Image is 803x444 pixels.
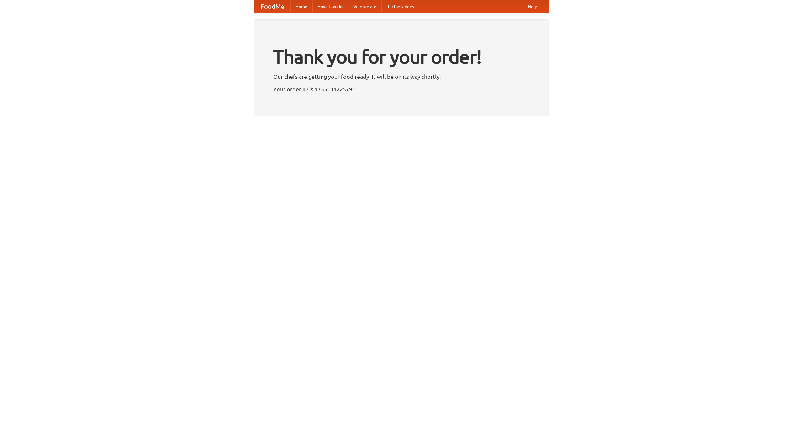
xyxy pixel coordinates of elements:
a: Recipe videos [381,0,419,13]
p: Our chefs are getting your food ready. It will be on its way shortly. [273,72,530,81]
a: Home [290,0,312,13]
h1: Thank you for your order! [273,42,530,72]
p: Your order ID is 1755134225791. [273,84,530,94]
a: How it works [312,0,348,13]
a: FoodMe [254,0,290,13]
a: Who we are [348,0,381,13]
a: Help [523,0,542,13]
